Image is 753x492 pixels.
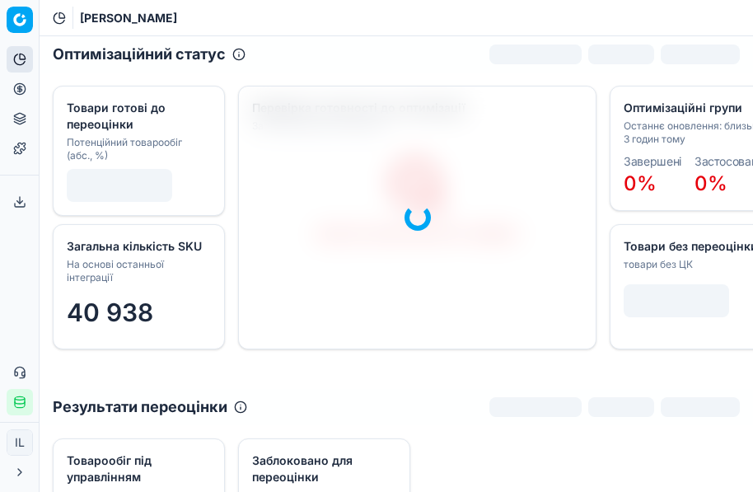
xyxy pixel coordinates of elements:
[67,100,208,133] div: Товари готові до переоцінки
[67,258,208,284] div: На основі останньої інтеграції
[67,452,208,485] div: Товарообіг під управлінням
[53,43,226,66] h2: Оптимізаційний статус
[53,396,227,419] h2: Результати переоцінки
[695,171,727,195] span: 0%
[624,171,657,195] span: 0%
[67,298,153,327] span: 40 938
[7,430,32,455] span: IL
[7,429,33,456] button: IL
[252,452,393,485] div: Заблоковано для переоцінки
[67,136,208,162] div: Потенційний товарообіг (абс., %)
[80,10,177,26] nav: breadcrumb
[624,156,681,167] dt: Завершені
[80,10,177,26] span: [PERSON_NAME]
[67,238,208,255] div: Загальна кількість SKU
